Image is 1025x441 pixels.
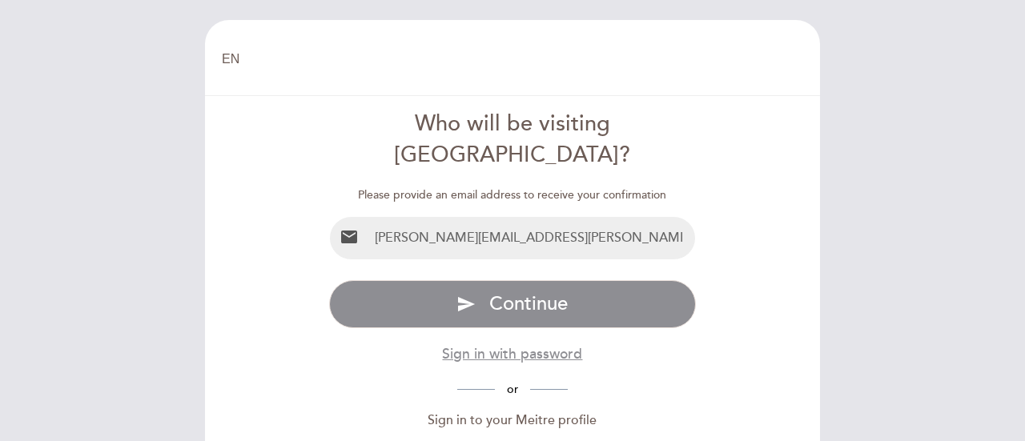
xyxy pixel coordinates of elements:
i: email [340,227,359,247]
div: Please provide an email address to receive your confirmation [329,187,697,203]
span: or [495,383,530,396]
div: Who will be visiting [GEOGRAPHIC_DATA]? [329,109,697,171]
i: send [456,295,476,314]
button: send Continue [329,280,697,328]
button: Sign in with password [442,344,582,364]
div: Sign in to your Meitre profile [329,411,697,430]
span: Continue [489,292,568,315]
input: Email [368,217,696,259]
